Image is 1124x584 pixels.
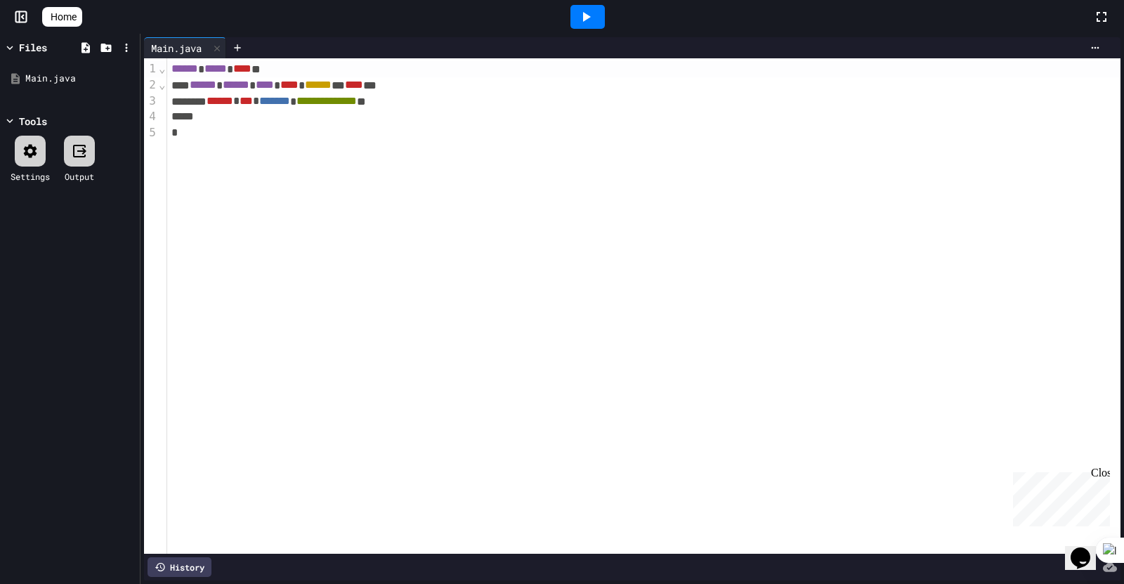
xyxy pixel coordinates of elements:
[158,78,166,91] span: Fold line
[1065,528,1110,570] iframe: chat widget
[144,77,158,93] div: 2
[148,557,211,577] div: History
[144,93,158,110] div: 3
[158,62,166,75] span: Fold line
[144,109,158,124] div: 4
[51,10,77,24] span: Home
[25,72,135,86] div: Main.java
[65,170,94,183] div: Output
[19,114,47,129] div: Tools
[144,61,158,77] div: 1
[1007,467,1110,526] iframe: chat widget
[6,6,97,89] div: Chat with us now!Close
[144,41,209,56] div: Main.java
[144,37,226,58] div: Main.java
[144,125,158,141] div: 5
[42,7,82,27] a: Home
[19,40,47,55] div: Files
[11,170,50,183] div: Settings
